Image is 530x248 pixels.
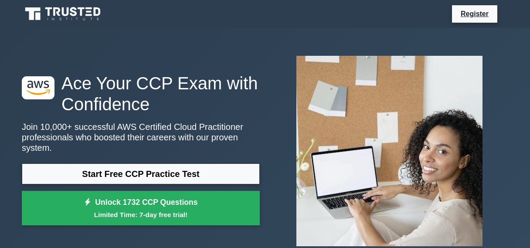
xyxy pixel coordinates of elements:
small: Limited Time: 7-day free trial! [33,210,249,220]
a: Register [455,8,494,19]
a: Unlock 1732 CCP QuestionsLimited Time: 7-day free trial! [22,191,260,226]
p: Join 10,000+ successful AWS Certified Cloud Practitioner professionals who boosted their careers ... [22,122,260,153]
h1: Ace Your CCP Exam with Confidence [22,73,260,115]
a: Start Free CCP Practice Test [22,163,260,184]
